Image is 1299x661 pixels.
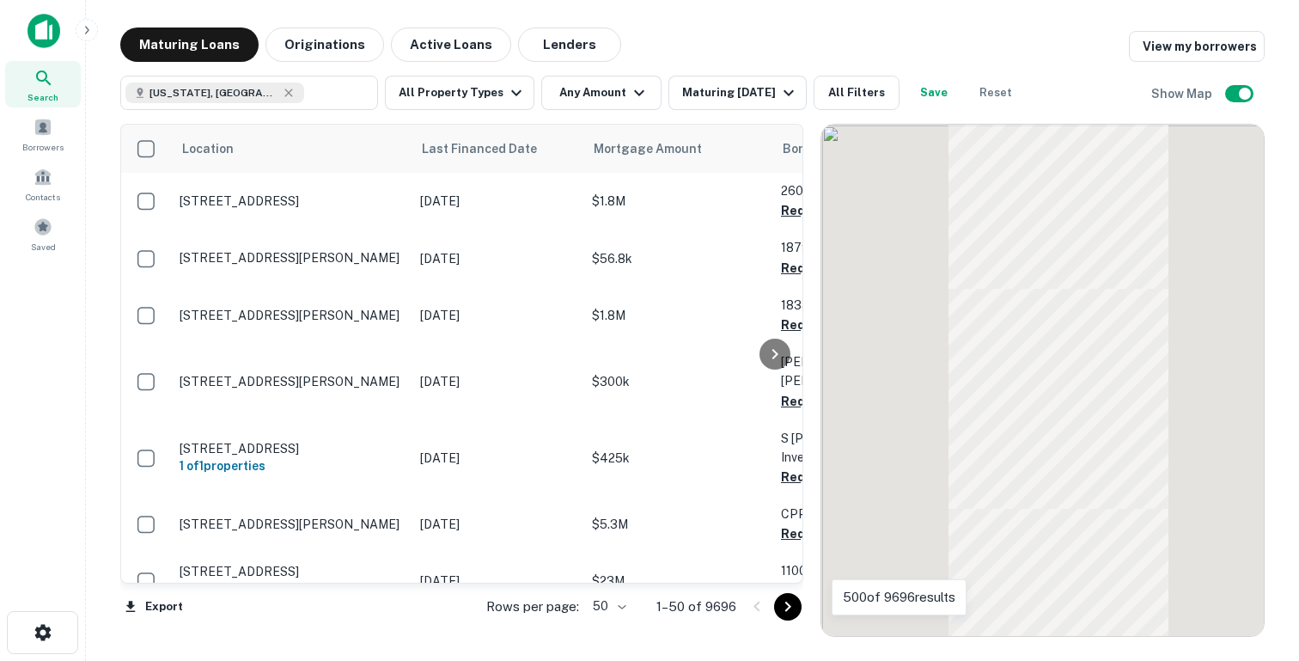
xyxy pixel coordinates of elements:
h6: 1 of 1 properties [180,456,403,475]
button: All Filters [814,76,900,110]
p: [DATE] [420,249,575,268]
span: [US_STATE], [GEOGRAPHIC_DATA] [149,85,278,101]
th: Location [171,125,412,173]
p: $5.3M [592,515,764,534]
p: [STREET_ADDRESS][PERSON_NAME] [180,374,403,389]
p: [DATE] [420,372,575,391]
button: Export [120,594,187,620]
th: Mortgage Amount [583,125,772,173]
p: [DATE] [420,449,575,468]
button: All Property Types [385,76,534,110]
span: Borrowers [22,140,64,154]
div: 50 [586,594,629,619]
span: Last Financed Date [422,138,559,159]
button: Go to next page [774,593,802,621]
a: Search [5,61,81,107]
p: [DATE] [420,306,575,325]
p: $23M [592,572,764,591]
p: [STREET_ADDRESS][PERSON_NAME] [180,308,403,323]
div: 0 0 [821,125,1264,636]
a: Contacts [5,161,81,207]
button: Maturing [DATE] [668,76,807,110]
p: $56.8k [592,249,764,268]
iframe: Chat Widget [1213,523,1299,606]
h6: Show Map [1151,84,1215,103]
a: View my borrowers [1129,31,1265,62]
p: [STREET_ADDRESS] [180,564,403,579]
button: Maturing Loans [120,28,259,62]
button: Save your search to get updates of matches that match your search criteria. [906,76,961,110]
p: $300k [592,372,764,391]
p: 1–50 of 9696 [656,597,736,617]
button: Originations [265,28,384,62]
span: Contacts [26,190,60,204]
span: Mortgage Amount [594,138,724,159]
h6: 1 of 1 properties [180,580,403,599]
p: $425k [592,449,764,468]
button: Reset [968,76,1023,110]
p: [STREET_ADDRESS] [180,441,403,456]
div: Maturing [DATE] [682,83,799,103]
button: Any Amount [541,76,662,110]
button: Active Loans [391,28,511,62]
span: Search [27,90,58,104]
p: [STREET_ADDRESS][PERSON_NAME] [180,250,403,266]
span: Saved [31,240,56,254]
p: [DATE] [420,515,575,534]
th: Last Financed Date [412,125,583,173]
p: Rows per page: [486,597,579,617]
p: [STREET_ADDRESS][PERSON_NAME] [180,517,403,532]
button: Lenders [518,28,621,62]
span: Location [181,138,256,159]
p: 500 of 9696 results [843,587,955,608]
p: [DATE] [420,572,575,591]
p: [STREET_ADDRESS] [180,193,403,209]
a: Borrowers [5,111,81,157]
a: Saved [5,211,81,257]
img: capitalize-icon.png [27,14,60,48]
p: $1.8M [592,192,764,211]
p: $1.8M [592,306,764,325]
p: [DATE] [420,192,575,211]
